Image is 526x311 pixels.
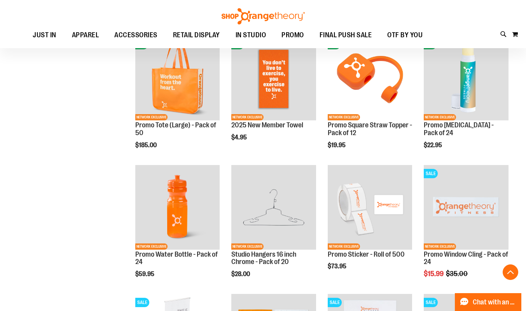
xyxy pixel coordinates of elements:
a: FINAL PUSH SALE [312,26,380,44]
img: Promo Sticker - Roll of 500 [328,165,412,250]
a: Promo Square Straw Topper - Pack of 12 [328,121,412,137]
span: SALE [328,298,342,307]
div: product [420,32,512,169]
a: Promo Window Cling - Pack of 24 [424,250,508,266]
span: NETWORK EXCLUSIVE [424,114,456,120]
span: FINAL PUSH SALE [320,26,372,44]
span: $35.00 [446,270,469,278]
span: $4.95 [231,134,248,141]
div: product [131,32,224,169]
span: $185.00 [135,142,158,149]
a: ACCESSORIES [107,26,165,44]
a: Promo Water Bottle - Pack of 24NETWORK EXCLUSIVE [135,165,220,251]
span: SALE [424,298,438,307]
a: PROMO [274,26,312,44]
button: Back To Top [503,264,518,280]
img: OTF 2025 New Member Towel [231,36,316,121]
span: IN STUDIO [236,26,266,44]
span: NETWORK EXCLUSIVE [135,114,168,120]
a: Promo Water Bottle - Pack of 24 [135,250,218,266]
a: Promo Tote (Large) - Pack of 50NEWNETWORK EXCLUSIVE [135,36,220,122]
a: 2025 New Member Towel [231,121,303,129]
span: NETWORK EXCLUSIVE [424,243,456,250]
a: Promo Lip Balm - Pack of 24NEWNETWORK EXCLUSIVE [424,36,509,122]
button: Chat with an Expert [455,293,522,311]
img: Shop Orangetheory [220,8,306,24]
span: $73.95 [328,263,348,270]
span: SALE [424,169,438,178]
span: $22.95 [424,142,443,149]
span: NETWORK EXCLUSIVE [231,114,264,120]
img: Promo Tote (Large) - Pack of 50 [135,36,220,121]
div: product [131,161,224,297]
span: NETWORK EXCLUSIVE [328,114,360,120]
span: RETAIL DISPLAY [173,26,220,44]
a: Product image for Window Cling Orange - Pack of 24SALENETWORK EXCLUSIVE [424,165,509,251]
a: Studio Hangers 16 inch Chrome - Pack of 20 [231,250,296,266]
a: Promo Square Straw Topper - Pack of 12NEWNETWORK EXCLUSIVE [328,36,412,122]
a: Promo Sticker - Roll of 500NETWORK EXCLUSIVE [328,165,412,251]
a: OTF 2025 New Member TowelNEWNETWORK EXCLUSIVE [231,36,316,122]
div: product [227,32,320,161]
a: Promo Tote (Large) - Pack of 50 [135,121,216,137]
span: NETWORK EXCLUSIVE [231,243,264,250]
div: product [227,161,320,297]
img: Promo Water Bottle - Pack of 24 [135,165,220,250]
span: APPAREL [72,26,99,44]
div: product [324,32,416,169]
img: Product image for Window Cling Orange - Pack of 24 [424,165,509,250]
span: NETWORK EXCLUSIVE [135,243,168,250]
span: NETWORK EXCLUSIVE [328,243,360,250]
span: $28.00 [231,271,251,278]
a: Promo [MEDICAL_DATA] - Pack of 24 [424,121,494,137]
a: Promo Sticker - Roll of 500 [328,250,405,258]
span: JUST IN [33,26,56,44]
span: OTF BY YOU [387,26,423,44]
a: OTF BY YOU [379,26,430,44]
a: Studio Hangers 16 inch Chrome - Pack of 20NETWORK EXCLUSIVE [231,165,316,251]
span: $59.95 [135,271,156,278]
a: IN STUDIO [228,26,274,44]
img: Studio Hangers 16 inch Chrome - Pack of 20 [231,165,316,250]
span: ACCESSORIES [114,26,157,44]
span: PROMO [281,26,304,44]
div: product [420,161,512,297]
img: Promo Lip Balm - Pack of 24 [424,36,509,121]
a: APPAREL [64,26,107,44]
span: $19.95 [328,142,347,149]
a: JUST IN [25,26,64,44]
span: Chat with an Expert [473,299,517,306]
img: Promo Square Straw Topper - Pack of 12 [328,36,412,121]
span: $15.99 [424,270,445,278]
span: SALE [135,298,149,307]
a: RETAIL DISPLAY [165,26,228,44]
div: product [324,161,416,290]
